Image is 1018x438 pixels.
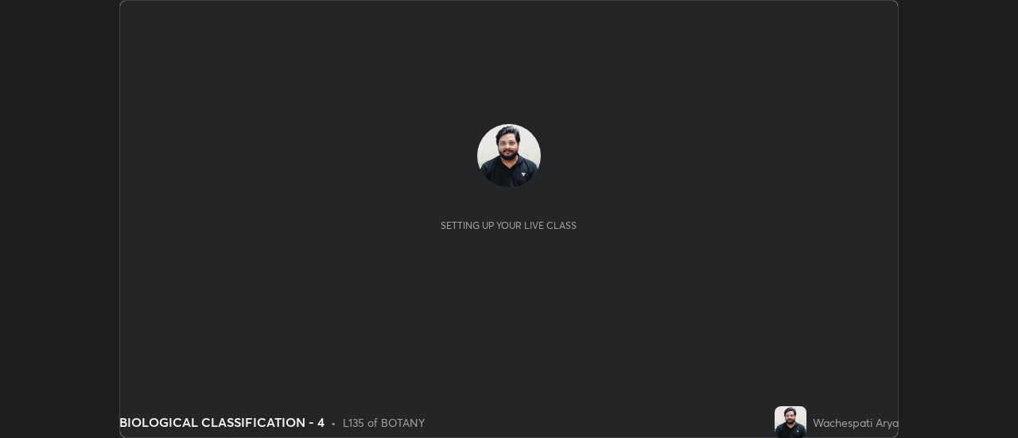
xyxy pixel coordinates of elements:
div: Wachespati Arya [813,414,899,431]
div: BIOLOGICAL CLASSIFICATION - 4 [119,413,324,432]
div: • [331,414,336,431]
img: fdbccbcfb81847ed8ca40e68273bd381.jpg [775,406,806,438]
div: L135 of BOTANY [343,414,425,431]
img: fdbccbcfb81847ed8ca40e68273bd381.jpg [477,124,541,188]
div: Setting up your live class [441,219,577,231]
